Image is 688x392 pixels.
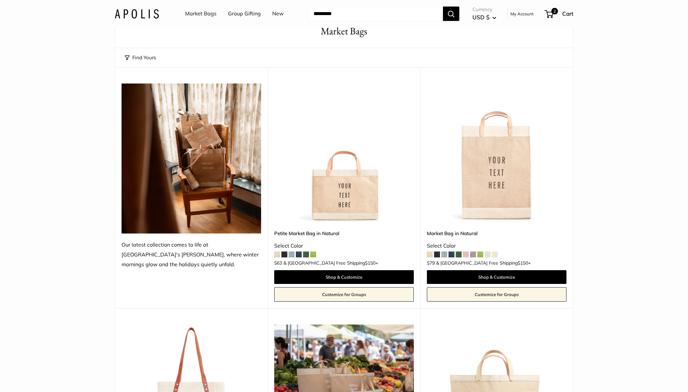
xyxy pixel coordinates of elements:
[125,53,156,62] button: Find Yours
[283,261,378,265] span: & [GEOGRAPHIC_DATA] Free Shipping +
[551,8,558,14] span: 2
[518,260,528,266] span: $150
[308,7,443,21] input: Search...
[274,230,414,237] a: Petite Market Bag in Natural
[274,270,414,284] a: Shop & Customize
[562,10,573,17] span: Cart
[274,260,282,266] span: $63
[427,260,435,266] span: $79
[472,14,489,21] span: USD $
[472,5,496,14] span: Currency
[427,270,566,284] a: Shop & Customize
[228,9,261,19] a: Group Gifting
[427,84,566,223] a: Market Bag in NaturalMarket Bag in Natural
[427,241,566,251] div: Select Color
[125,24,563,38] h1: Market Bags
[427,230,566,237] a: Market Bag in Natural
[122,84,261,233] img: Our latest collection comes to life at UK's Estelle Manor, where winter mornings glow and the hol...
[365,260,375,266] span: $150
[545,9,573,19] a: 2 Cart
[436,261,531,265] span: & [GEOGRAPHIC_DATA] Free Shipping +
[510,10,534,18] a: My Account
[185,9,217,19] a: Market Bags
[274,84,414,223] a: Petite Market Bag in NaturalPetite Market Bag in Natural
[274,241,414,251] div: Select Color
[427,287,566,302] a: Customize for Groups
[472,12,496,23] button: USD $
[122,240,261,270] div: Our latest collection comes to life at [GEOGRAPHIC_DATA]'s [PERSON_NAME], where winter mornings g...
[272,9,284,19] a: New
[443,7,459,21] button: Search
[115,9,159,18] img: Apolis
[274,287,414,302] a: Customize for Groups
[274,84,414,223] img: Petite Market Bag in Natural
[427,84,566,223] img: Market Bag in Natural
